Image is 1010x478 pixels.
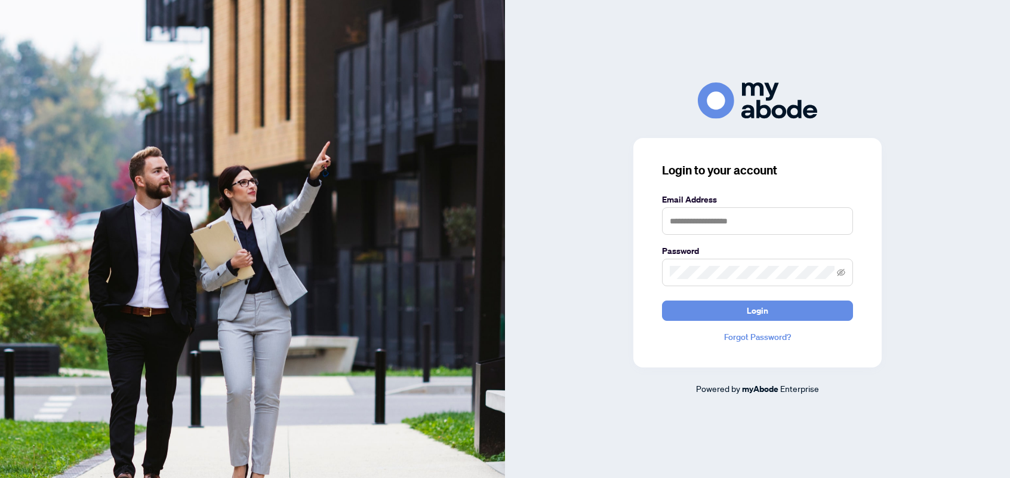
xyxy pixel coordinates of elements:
label: Email Address [662,193,853,206]
img: ma-logo [698,82,817,119]
span: Enterprise [780,383,819,394]
span: eye-invisible [837,268,845,277]
label: Password [662,244,853,258]
a: Forgot Password? [662,330,853,344]
span: Login [747,301,768,320]
a: myAbode [742,382,778,396]
span: Powered by [696,383,740,394]
h3: Login to your account [662,162,853,179]
button: Login [662,301,853,321]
